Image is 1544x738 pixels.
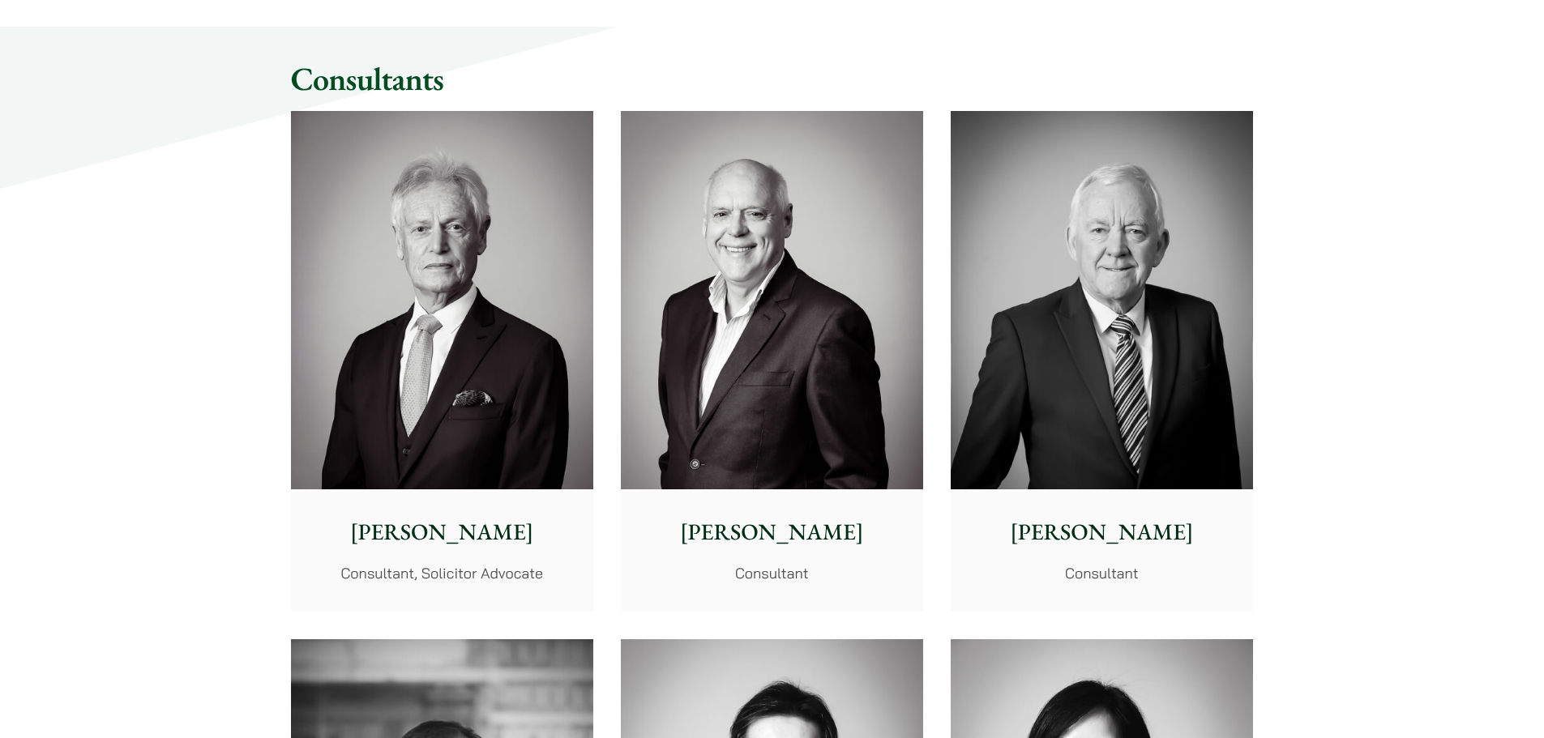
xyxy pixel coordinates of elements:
p: [PERSON_NAME] [304,515,580,549]
h2: Consultants [291,59,1254,98]
p: Consultant, Solicitor Advocate [304,562,580,584]
a: [PERSON_NAME] Consultant, Solicitor Advocate [291,111,593,612]
p: [PERSON_NAME] [634,515,910,549]
p: Consultant [964,562,1240,584]
a: [PERSON_NAME] Consultant [951,111,1253,612]
a: [PERSON_NAME] Consultant [621,111,923,612]
p: [PERSON_NAME] [964,515,1240,549]
p: Consultant [634,562,910,584]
